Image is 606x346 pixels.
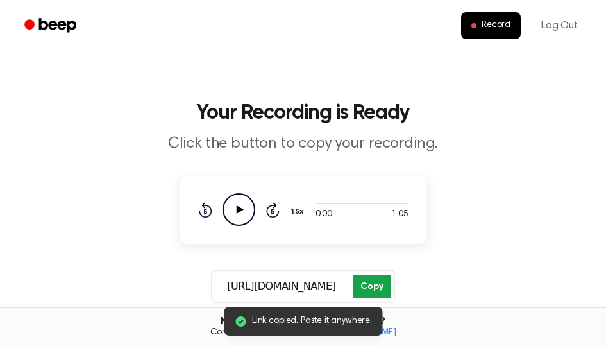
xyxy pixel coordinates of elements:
span: Contact us [8,327,598,339]
button: 1.5x [290,201,308,223]
span: Link copied. Paste it anywhere. [252,315,372,328]
span: Record [482,20,510,31]
p: Click the button to copy your recording. [57,134,550,155]
span: 0:00 [316,208,332,221]
a: Beep [15,13,88,39]
a: Log Out [528,10,591,41]
h1: Your Recording is Ready [15,103,591,123]
button: Copy [353,275,391,298]
button: Record [461,12,521,39]
a: [EMAIL_ADDRESS][DOMAIN_NAME] [257,328,396,337]
span: 1:05 [391,208,408,221]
